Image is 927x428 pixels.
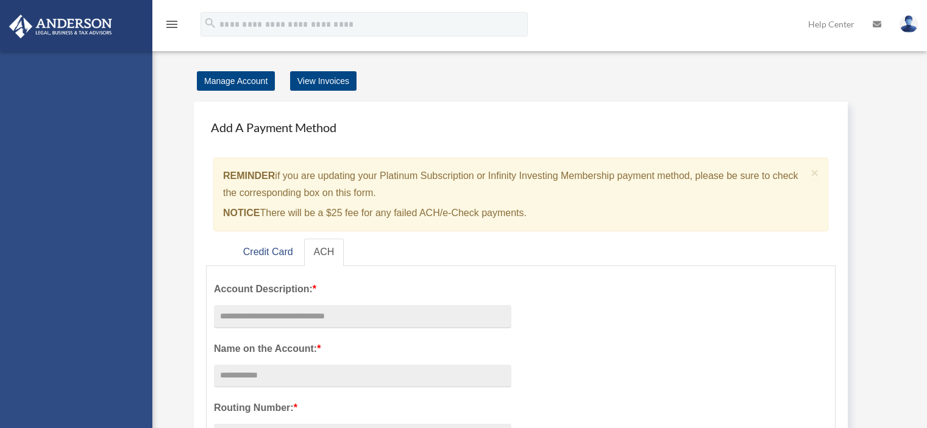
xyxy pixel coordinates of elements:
[900,15,918,33] img: User Pic
[165,21,179,32] a: menu
[223,208,260,218] strong: NOTICE
[214,340,511,357] label: Name on the Account:
[223,170,275,181] strong: REMINDER
[811,166,819,179] button: Close
[165,17,179,32] i: menu
[811,166,819,180] span: ×
[214,399,511,416] label: Routing Number:
[5,15,116,38] img: Anderson Advisors Platinum Portal
[233,239,303,266] a: Credit Card
[213,158,828,231] div: if you are updating your Platinum Subscription or Infinity Investing Membership payment method, p...
[214,281,511,298] label: Account Description:
[290,71,357,91] a: View Invoices
[206,114,836,141] h4: Add A Payment Method
[223,205,806,222] p: There will be a $25 fee for any failed ACH/e-Check payments.
[204,16,217,30] i: search
[197,71,275,91] a: Manage Account
[304,239,344,266] a: ACH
